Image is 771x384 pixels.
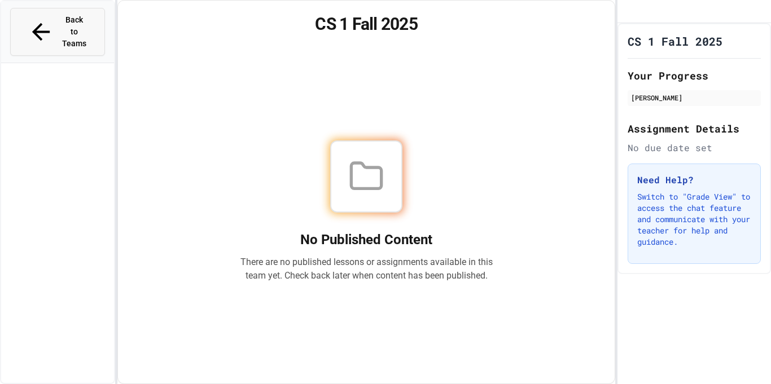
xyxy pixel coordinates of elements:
h2: Assignment Details [628,121,761,136]
p: Switch to "Grade View" to access the chat feature and communicate with your teacher for help and ... [637,191,751,248]
div: No due date set [628,141,761,155]
h2: Your Progress [628,68,761,83]
button: Back to Teams [10,8,105,56]
span: Back to Teams [61,14,87,50]
h2: No Published Content [240,231,493,249]
p: There are no published lessons or assignments available in this team yet. Check back later when c... [240,255,493,283]
h3: Need Help? [637,173,751,187]
h1: CS 1 Fall 2025 [628,33,722,49]
div: [PERSON_NAME] [631,92,757,103]
h1: CS 1 Fall 2025 [132,14,602,34]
